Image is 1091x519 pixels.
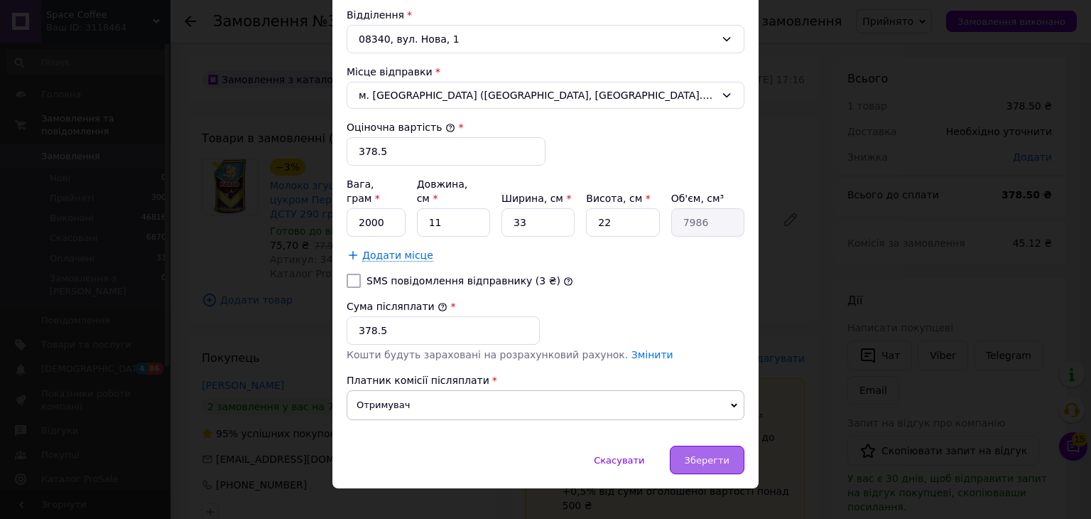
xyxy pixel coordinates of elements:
[347,349,673,360] span: Кошти будуть зараховані на розрахунковий рахунок.
[347,122,455,133] label: Оціночна вартість
[586,193,650,204] label: Висота, см
[347,25,744,53] div: 08340, вул. Нова, 1
[501,193,571,204] label: Ширина, см
[417,178,468,204] label: Довжина, см
[359,88,715,102] span: м. [GEOGRAPHIC_DATA] ([GEOGRAPHIC_DATA], [GEOGRAPHIC_DATA].); 69059, вул. [PERSON_NAME], 4
[347,390,744,420] span: Отримувач
[362,250,433,262] span: Додати місце
[685,455,729,466] span: Зберегти
[631,349,673,360] a: Змінити
[594,455,644,466] span: Скасувати
[347,8,744,22] div: Відділення
[347,375,489,386] span: Платник комісії післяплати
[367,275,560,287] label: SMS повідомлення відправнику (3 ₴)
[347,301,447,312] label: Сума післяплати
[671,191,744,205] div: Об'єм, см³
[347,178,380,204] label: Вага, грам
[347,65,744,79] div: Місце відправки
